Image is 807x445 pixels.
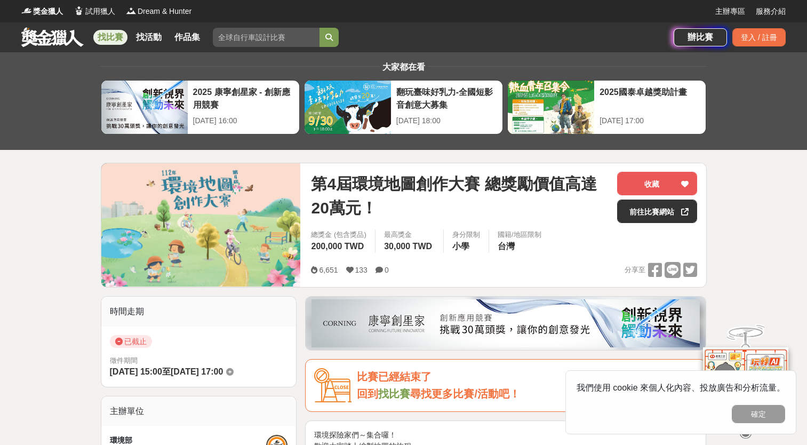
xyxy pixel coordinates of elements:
div: [DATE] 16:00 [193,115,294,126]
span: 小學 [452,242,469,251]
span: 台灣 [498,242,515,251]
span: 0 [385,266,389,274]
a: 主辦專區 [715,6,745,17]
div: 翻玩臺味好乳力-全國短影音創意大募集 [396,86,497,110]
span: [DATE] 17:00 [171,367,223,376]
span: 回到 [357,388,378,400]
div: 比賽已經結束了 [357,368,697,386]
span: 第4屆環境地圖創作大賽 總獎勵價值高達20萬元！ [311,172,609,220]
span: 獎金獵人 [33,6,63,17]
div: 國籍/地區限制 [498,229,541,240]
span: 133 [355,266,367,274]
span: 我們使用 cookie 來個人化內容、投放廣告和分析流量。 [577,383,785,392]
span: 大家都在看 [380,62,428,71]
a: 作品集 [170,30,204,45]
a: LogoDream & Hunter [126,6,191,17]
span: 30,000 TWD [384,242,432,251]
img: Cover Image [101,163,301,287]
span: 最高獎金 [384,229,435,240]
img: Logo [126,5,137,16]
a: 找活動 [132,30,166,45]
span: 尋找更多比賽/活動吧！ [410,388,520,400]
span: 已截止 [110,335,152,348]
a: 前往比賽網站 [617,200,697,223]
img: Logo [74,5,84,16]
div: 身分限制 [452,229,480,240]
span: 總獎金 (包含獎品) [311,229,366,240]
input: 全球自行車設計比賽 [213,28,319,47]
div: 時間走期 [101,297,297,327]
button: 確定 [732,405,785,423]
span: 6,651 [319,266,338,274]
button: 收藏 [617,172,697,195]
div: 主辦單位 [101,396,297,426]
a: 服務介紹 [756,6,786,17]
a: 2025國泰卓越獎助計畫[DATE] 17:00 [507,80,706,134]
a: 辦比賽 [674,28,727,46]
span: 分享至 [625,262,645,278]
img: Icon [314,368,351,403]
span: 200,000 TWD [311,242,364,251]
img: Logo [21,5,32,16]
div: [DATE] 17:00 [600,115,700,126]
img: be6ed63e-7b41-4cb8-917a-a53bd949b1b4.png [311,299,700,347]
span: 至 [162,367,171,376]
span: Dream & Hunter [138,6,191,17]
div: 2025國泰卓越獎助計畫 [600,86,700,110]
span: 試用獵人 [85,6,115,17]
div: [DATE] 18:00 [396,115,497,126]
a: 找比賽 [378,388,410,400]
span: 徵件期間 [110,356,138,364]
span: [DATE] 15:00 [110,367,162,376]
div: 2025 康寧創星家 - 創新應用競賽 [193,86,294,110]
div: 登入 / 註冊 [732,28,786,46]
a: Logo獎金獵人 [21,6,63,17]
a: 2025 康寧創星家 - 創新應用競賽[DATE] 16:00 [101,80,300,134]
a: 翻玩臺味好乳力-全國短影音創意大募集[DATE] 18:00 [304,80,503,134]
a: Logo試用獵人 [74,6,115,17]
a: 找比賽 [93,30,127,45]
img: d2146d9a-e6f6-4337-9592-8cefde37ba6b.png [703,347,788,418]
